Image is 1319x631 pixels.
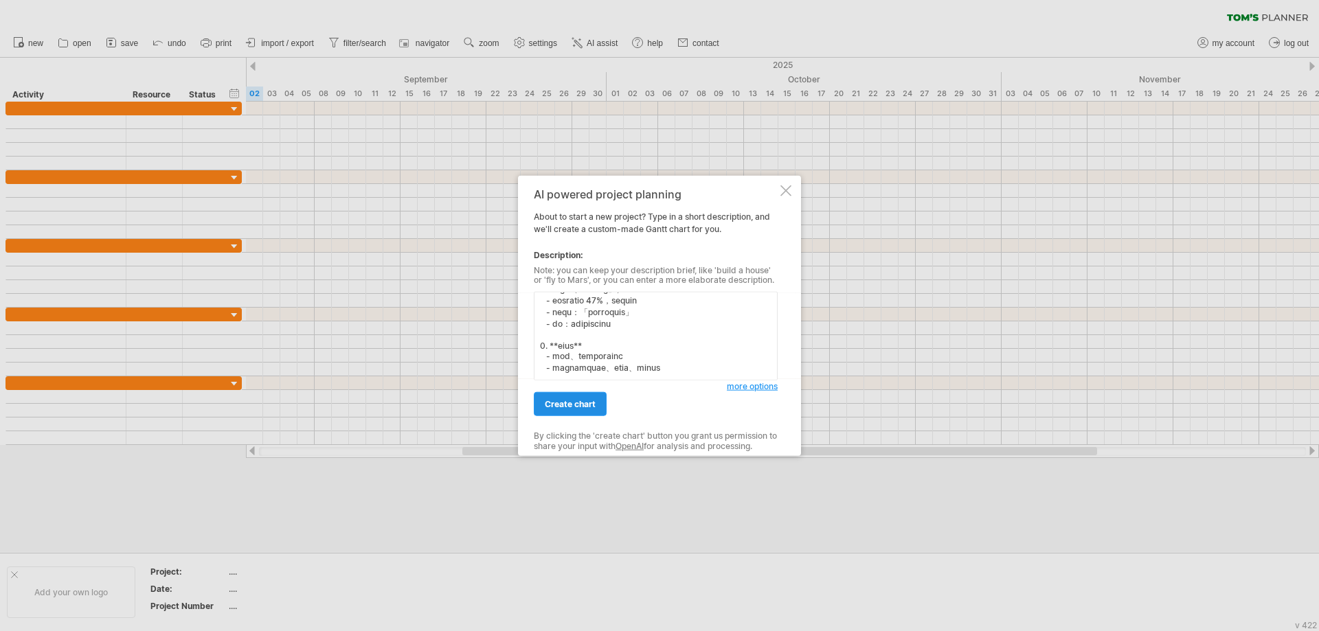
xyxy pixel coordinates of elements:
[545,399,596,409] span: create chart
[727,380,778,393] a: more options
[534,187,778,200] div: AI powered project planning
[534,392,607,416] a: create chart
[534,431,778,451] div: By clicking the 'create chart' button you grant us permission to share your input with for analys...
[534,249,778,261] div: Description:
[727,381,778,391] span: more options
[534,187,778,444] div: About to start a new project? Type in a short description, and we'll create a custom-made Gantt c...
[616,440,644,450] a: OpenAI
[534,265,778,285] div: Note: you can keep your description brief, like 'build a house' or 'fly to Mars', or you can ente...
